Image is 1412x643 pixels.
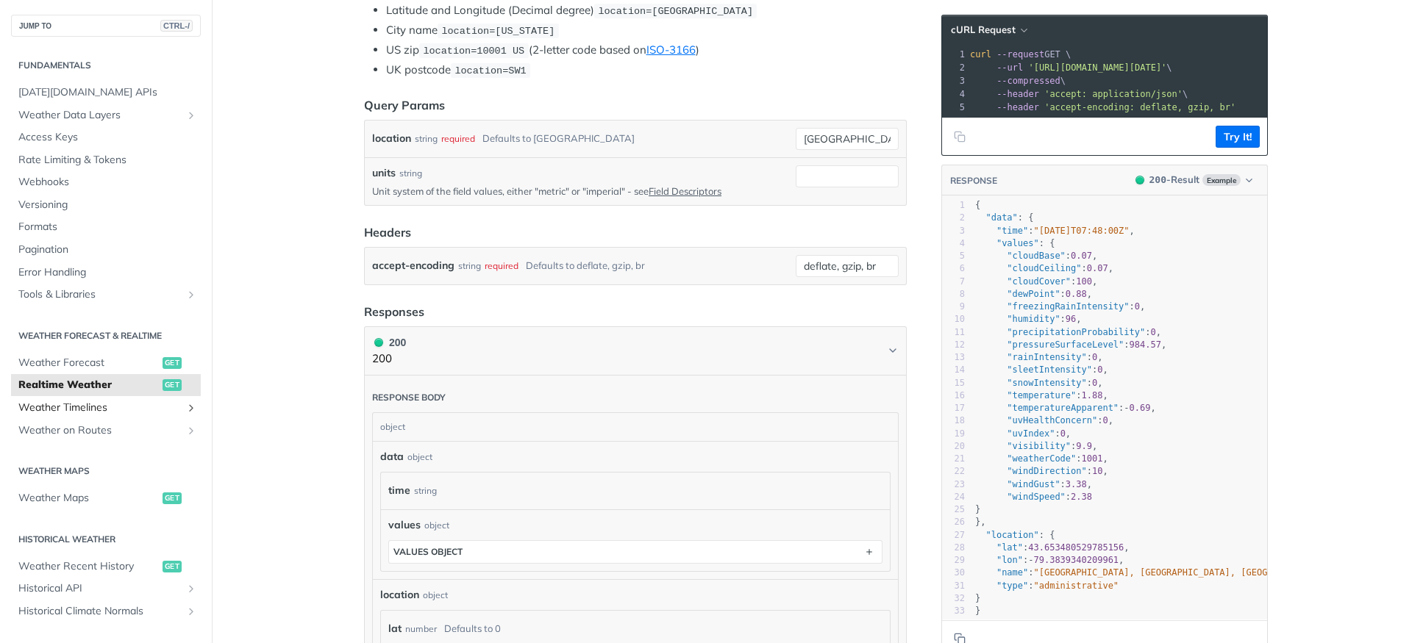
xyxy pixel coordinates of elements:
[942,301,965,313] div: 9
[975,593,980,603] span: }
[996,226,1028,236] span: "time"
[975,453,1108,464] span: : ,
[598,6,753,17] span: location=[GEOGRAPHIC_DATA]
[975,289,1092,299] span: : ,
[380,449,404,464] span: data
[11,59,201,72] h2: Fundamentals
[185,425,197,437] button: Show subpages for Weather on Routes
[975,212,1034,223] span: : {
[1007,492,1065,502] span: "windSpeed"
[393,546,463,557] div: values object
[18,491,159,506] span: Weather Maps
[372,351,406,367] p: 200
[942,276,965,288] div: 7
[975,403,1156,413] span: : ,
[11,126,201,148] a: Access Keys
[1028,62,1166,73] span: '[URL][DOMAIN_NAME][DATE]'
[364,303,424,320] div: Responses
[1060,428,1066,439] span: 0
[18,85,197,100] span: [DATE][DOMAIN_NAME] APIs
[970,49,1071,60] span: GET \
[646,43,696,57] a: ISO-3166
[1007,314,1060,324] span: "humidity"
[975,263,1113,273] span: : ,
[424,519,449,532] div: object
[364,223,411,241] div: Headers
[11,556,201,578] a: Weather Recent Historyget
[18,287,182,302] span: Tools & Libraries
[1007,352,1086,362] span: "rainIntensity"
[1034,226,1130,236] span: "[DATE]T07:48:00Z"
[942,414,965,427] div: 18
[458,255,481,276] div: string
[18,400,182,415] span: Weather Timelines
[1124,403,1129,413] span: -
[942,554,965,567] div: 29
[389,541,882,563] button: values object
[1102,415,1108,425] span: 0
[372,392,446,403] div: Response body
[18,604,182,619] span: Historical Climate Normals
[949,173,998,188] button: RESPONSE
[11,420,201,442] a: Weather on RoutesShow subpages for Weather on Routes
[1202,174,1241,186] span: Example
[996,238,1039,248] span: "values"
[11,262,201,284] a: Error Handling
[975,251,1097,261] span: : ,
[482,128,635,149] div: Defaults to [GEOGRAPHIC_DATA]
[975,479,1092,489] span: : ,
[185,289,197,301] button: Show subpages for Tools & Libraries
[996,102,1039,112] span: --header
[942,389,965,402] div: 16
[975,492,1092,502] span: :
[942,199,965,212] div: 1
[942,491,965,503] div: 24
[942,313,965,326] div: 10
[1007,340,1124,350] span: "pressureSurfaceLevel"
[18,243,197,257] span: Pagination
[1216,126,1260,148] button: Try It!
[11,533,201,546] h2: Historical Weather
[975,340,1166,350] span: : ,
[996,76,1060,86] span: --compressed
[1092,352,1097,362] span: 0
[942,529,965,542] div: 27
[372,184,790,198] p: Unit system of the field values, either "metric" or "imperial" - see
[942,428,965,440] div: 19
[970,49,991,60] span: curl
[185,583,197,594] button: Show subpages for Historical API
[1097,364,1102,375] span: 0
[388,517,421,533] span: values
[942,377,965,389] div: 15
[444,618,501,639] div: Defaults to 0
[441,128,475,149] div: required
[11,487,201,509] a: Weather Mapsget
[1150,327,1155,337] span: 0
[942,402,965,414] div: 17
[405,618,437,639] div: number
[975,226,1135,236] span: : ,
[372,165,396,181] label: units
[163,561,182,572] span: get
[1007,390,1076,400] span: "temperature"
[975,517,986,527] span: },
[996,89,1039,99] span: --header
[18,378,159,392] span: Realtime Weather
[11,171,201,193] a: Webhooks
[399,167,422,180] div: string
[11,600,201,622] a: Historical Climate NormalsShow subpages for Historical Climate Normals
[942,262,965,275] div: 6
[11,329,201,342] h2: Weather Forecast & realtime
[1028,542,1124,553] span: 43.653480529785156
[1092,378,1097,388] span: 0
[386,62,907,79] li: UK postcode
[996,567,1028,578] span: "name"
[1130,340,1161,350] span: 984.57
[441,26,555,37] span: location=[US_STATE]
[1007,378,1086,388] span: "snowIntensity"
[970,89,1188,99] span: \
[185,402,197,414] button: Show subpages for Weather Timelines
[942,212,965,224] div: 2
[18,356,159,370] span: Weather Forecast
[1066,289,1087,299] span: 0.88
